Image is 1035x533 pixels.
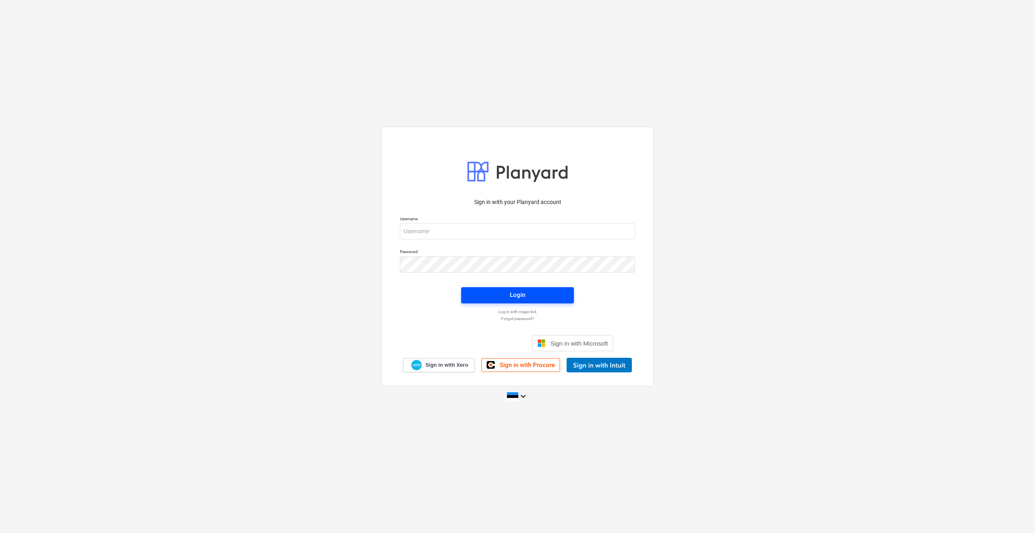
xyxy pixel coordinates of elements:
[400,223,635,239] input: Username
[537,339,545,347] img: Microsoft logo
[481,358,560,372] a: Sign in with Procore
[500,361,555,369] span: Sign in with Procore
[396,309,639,314] a: Log in with magic link
[403,358,475,372] a: Sign in with Xero
[400,249,635,256] p: Password
[425,361,468,369] span: Sign in with Xero
[400,216,635,223] p: Username
[400,198,635,206] p: Sign in with your Planyard account
[461,287,574,303] button: Login
[396,316,639,321] a: Forgot password?
[518,391,528,401] i: keyboard_arrow_down
[510,290,525,300] div: Login
[550,340,608,347] span: Sign in with Microsoft
[418,334,530,352] iframe: Sisselogimine Google'i nupu abil
[411,360,422,371] img: Xero logo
